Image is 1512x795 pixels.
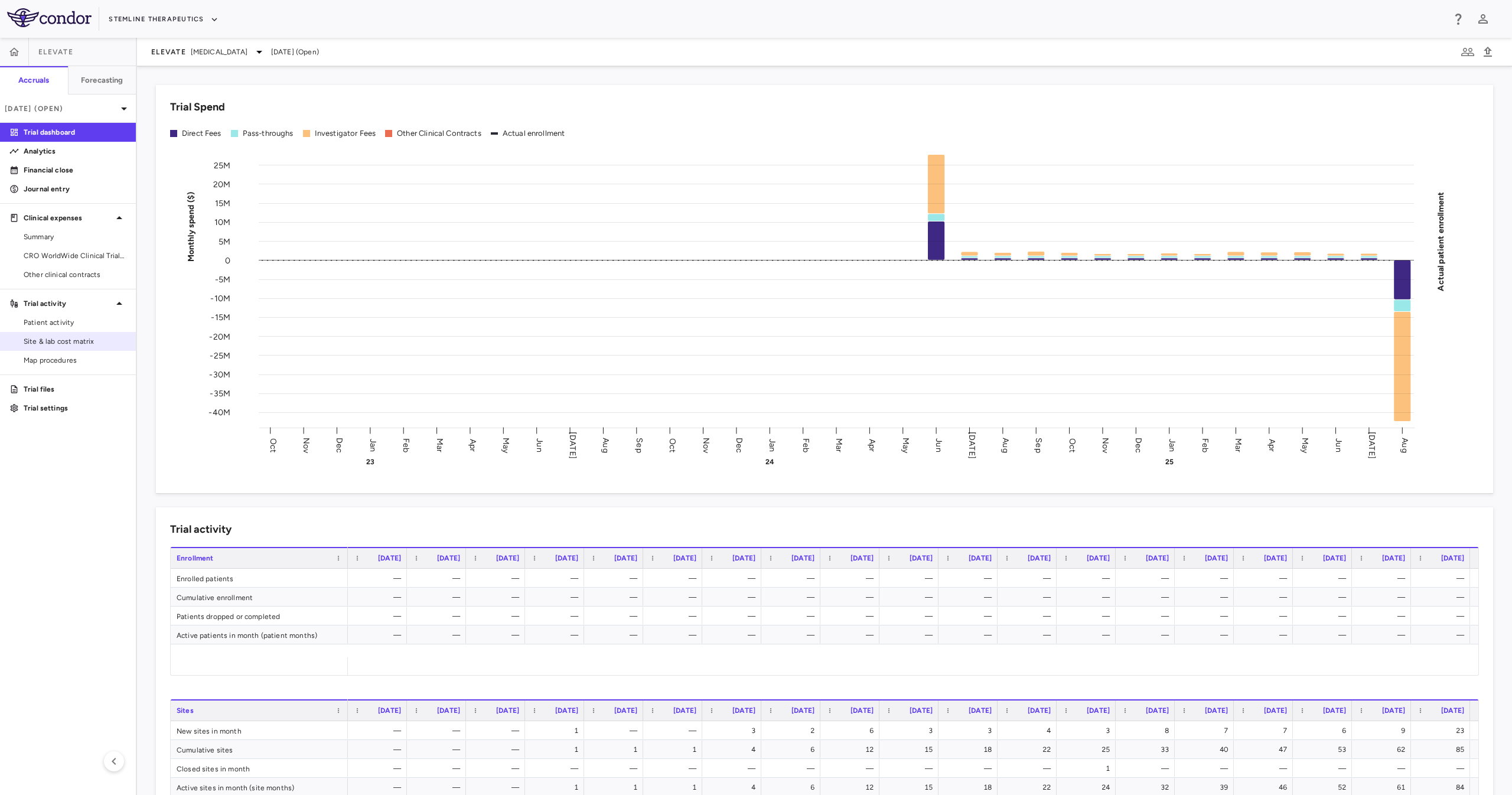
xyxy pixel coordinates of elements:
button: Stemline Therapeutics [109,10,218,29]
text: Feb [1200,438,1210,452]
div: — [772,607,814,625]
div: — [536,588,578,607]
div: — [418,721,460,740]
text: Nov [701,437,711,453]
div: — [1067,607,1110,625]
div: — [1126,759,1169,778]
div: — [477,625,519,644]
div: — [359,625,401,644]
span: [DATE] [850,554,874,562]
div: 3 [890,721,933,740]
tspan: -5M [215,275,230,285]
div: 25 [1067,740,1110,759]
div: 7 [1244,721,1287,740]
div: 4 [713,740,755,759]
div: — [1185,588,1228,607]
div: — [890,759,933,778]
text: Dec [734,437,744,452]
div: — [949,625,992,644]
span: Enrollment [177,554,214,562]
div: 6 [1304,721,1346,740]
div: 12 [831,740,874,759]
text: Jan [368,438,378,451]
tspan: 10M [214,217,230,227]
div: — [477,721,519,740]
div: 40 [1185,740,1228,759]
tspan: 20M [213,179,230,189]
div: 15 [890,740,933,759]
div: Pass-throughs [243,128,294,139]
div: Closed sites in month [171,759,348,777]
div: — [418,759,460,778]
text: 24 [765,458,774,466]
h6: Trial Spend [170,99,225,115]
div: — [359,607,401,625]
div: Cumulative enrollment [171,588,348,606]
text: Aug [601,438,611,452]
div: Investigator Fees [315,128,376,139]
span: [DATE] [614,554,637,562]
div: 9 [1363,721,1405,740]
div: — [1244,759,1287,778]
span: [DATE] [1146,706,1169,715]
div: Cumulative sites [171,740,348,758]
tspan: -25M [210,350,230,360]
tspan: 15M [215,198,230,208]
h6: Trial activity [170,522,232,537]
text: Feb [801,438,811,452]
text: Jan [767,438,777,451]
text: Apr [867,438,877,451]
div: — [595,588,637,607]
div: — [1185,625,1228,644]
div: — [359,740,401,759]
p: Trial activity [24,298,112,309]
span: Sites [177,706,194,715]
span: [DATE] [850,706,874,715]
div: — [1185,607,1228,625]
tspan: -40M [208,408,230,418]
div: — [1363,588,1405,607]
span: [DATE] [1382,554,1405,562]
text: [DATE] [568,432,578,459]
span: [DATE] [1146,554,1169,562]
text: Oct [268,438,278,452]
span: Patient activity [24,317,126,328]
div: — [1067,625,1110,644]
text: Jun [535,438,545,452]
img: logo-full-BYUhSk78.svg [7,8,92,27]
div: — [654,569,696,588]
div: 3 [713,721,755,740]
div: — [1244,569,1287,588]
h6: Forecasting [81,75,123,86]
tspan: -20M [209,331,230,341]
div: — [1422,607,1464,625]
div: — [1422,588,1464,607]
span: [DATE] [1264,554,1287,562]
tspan: 0 [225,255,230,265]
tspan: -10M [210,294,230,304]
span: [DATE] [673,554,696,562]
div: — [713,569,755,588]
text: Mar [1233,438,1243,452]
text: Nov [1100,437,1110,453]
div: Patients dropped or completed [171,607,348,625]
div: — [359,759,401,778]
div: — [1363,759,1405,778]
span: [DATE] [910,706,933,715]
div: — [418,588,460,607]
div: — [1067,588,1110,607]
text: Aug [1001,438,1011,452]
span: [DATE] [437,706,460,715]
div: — [949,759,992,778]
div: Other Clinical Contracts [397,128,481,139]
div: — [831,625,874,644]
div: 1 [1067,759,1110,778]
span: [DATE] [555,706,578,715]
div: — [831,569,874,588]
div: — [1304,625,1346,644]
div: — [1244,607,1287,625]
tspan: -30M [209,370,230,380]
tspan: -15M [211,312,230,322]
div: — [1008,607,1051,625]
p: Trial dashboard [24,127,126,138]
